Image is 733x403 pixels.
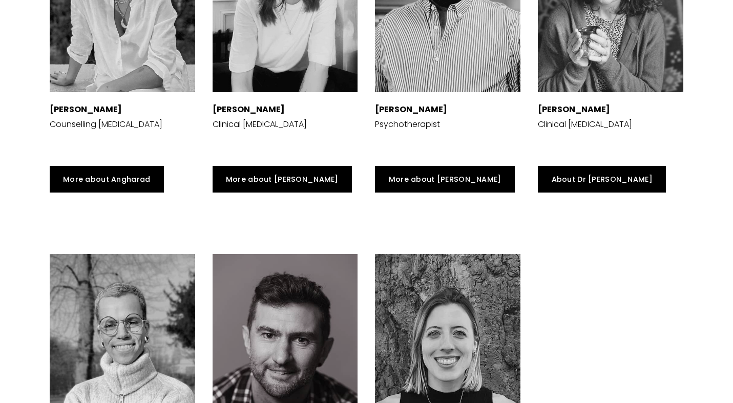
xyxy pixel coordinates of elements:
a: More about [PERSON_NAME] [375,166,514,193]
p: Clinical [MEDICAL_DATA] [213,103,307,130]
strong: [PERSON_NAME] [538,103,610,115]
p: Counselling [MEDICAL_DATA] [50,103,162,130]
p: Clinical [MEDICAL_DATA] [538,103,632,130]
strong: [PERSON_NAME] [375,103,447,115]
a: More about Angharad [50,166,164,193]
a: About Dr [PERSON_NAME] [538,166,666,193]
strong: [PERSON_NAME] [50,103,122,115]
strong: [PERSON_NAME] [213,103,285,115]
p: Psychotherapist [375,103,447,130]
a: More about [PERSON_NAME] [213,166,352,193]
